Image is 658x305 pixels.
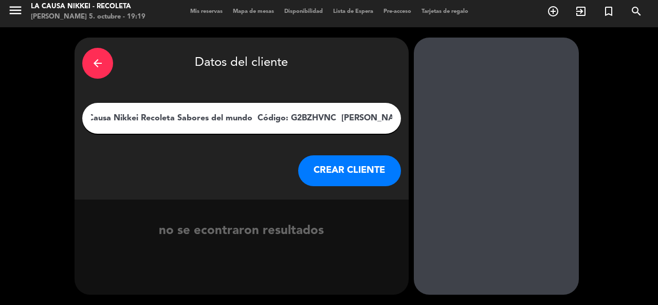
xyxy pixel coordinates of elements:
[8,3,23,22] button: menu
[630,5,643,17] i: search
[416,9,473,14] span: Tarjetas de regalo
[378,9,416,14] span: Pre-acceso
[279,9,328,14] span: Disponibilidad
[75,221,409,241] div: no se econtraron resultados
[92,57,104,69] i: arrow_back
[31,2,145,12] div: La Causa Nikkei - Recoleta
[31,12,145,22] div: [PERSON_NAME] 5. octubre - 19:19
[90,111,393,125] input: Escriba nombre, correo electrónico o número de teléfono...
[8,3,23,18] i: menu
[602,5,615,17] i: turned_in_not
[298,155,401,186] button: CREAR CLIENTE
[185,9,228,14] span: Mis reservas
[547,5,559,17] i: add_circle_outline
[228,9,279,14] span: Mapa de mesas
[575,5,587,17] i: exit_to_app
[328,9,378,14] span: Lista de Espera
[82,45,401,81] div: Datos del cliente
